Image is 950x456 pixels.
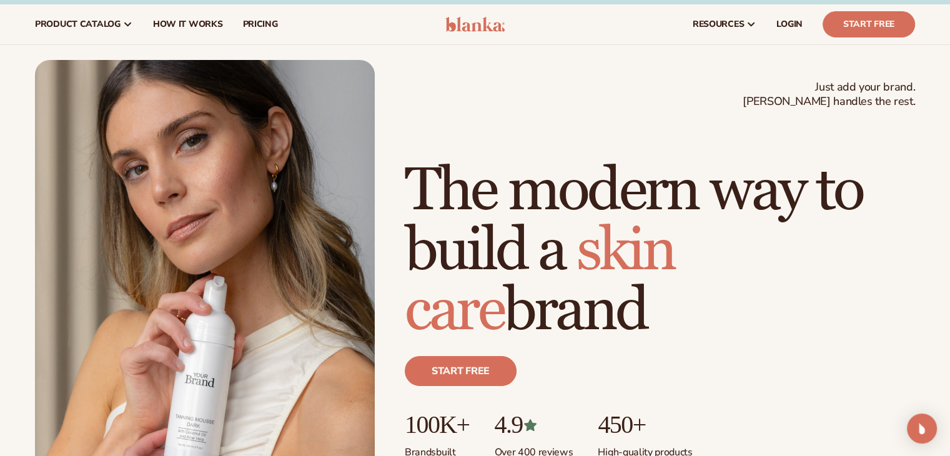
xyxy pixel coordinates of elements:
span: Just add your brand. [PERSON_NAME] handles the rest. [743,80,915,109]
h1: The modern way to build a brand [405,161,915,341]
p: 4.9 [494,411,573,439]
a: resources [683,4,766,44]
span: LOGIN [776,19,803,29]
a: LOGIN [766,4,813,44]
span: How It Works [153,19,223,29]
img: logo [445,17,505,32]
p: 100K+ [405,411,469,439]
a: Start Free [823,11,915,37]
a: Start free [405,356,517,386]
a: product catalog [25,4,143,44]
span: resources [693,19,744,29]
a: pricing [232,4,287,44]
span: product catalog [35,19,121,29]
div: Open Intercom Messenger [907,414,937,444]
span: pricing [242,19,277,29]
a: How It Works [143,4,233,44]
p: 450+ [598,411,692,439]
span: skin care [405,214,675,347]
